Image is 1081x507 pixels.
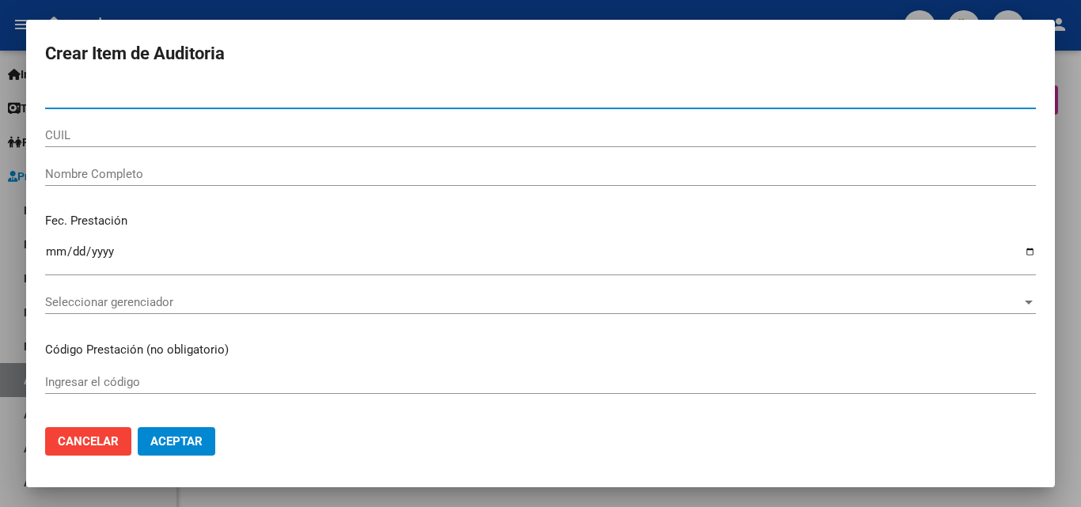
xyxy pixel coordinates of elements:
span: Cancelar [58,434,119,448]
p: Código Prestación (no obligatorio) [45,341,1036,359]
p: Fec. Prestación [45,212,1036,230]
button: Cancelar [45,427,131,456]
iframe: Intercom live chat [1027,453,1065,491]
button: Aceptar [138,427,215,456]
span: Seleccionar gerenciador [45,295,1022,309]
span: Aceptar [150,434,203,448]
h2: Crear Item de Auditoria [45,39,1036,69]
